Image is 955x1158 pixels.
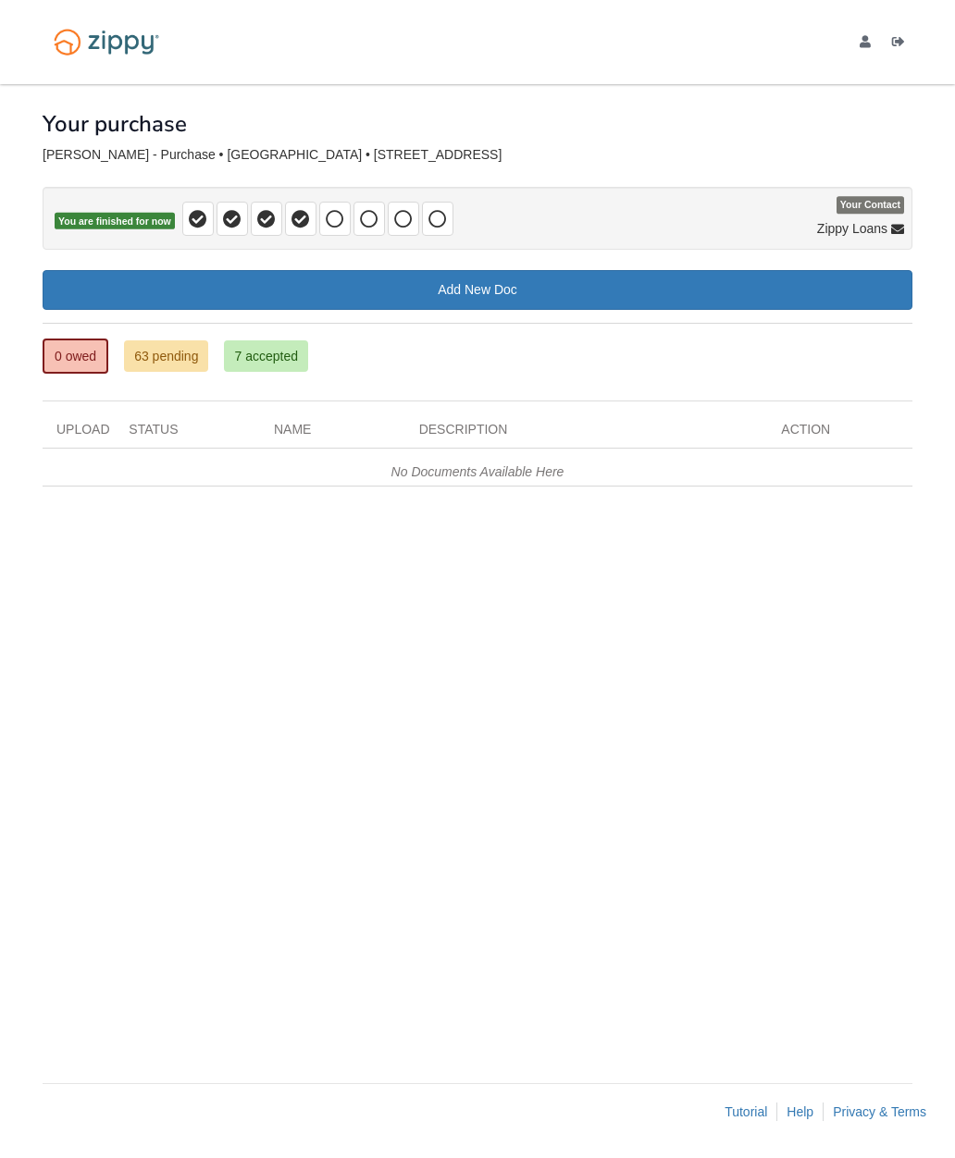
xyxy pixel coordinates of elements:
span: Your Contact [837,197,904,215]
a: 7 accepted [224,340,308,372]
img: Logo [43,20,170,64]
div: Action [767,420,912,448]
a: Privacy & Terms [833,1104,926,1119]
a: Log out [892,35,912,54]
div: Upload [43,420,115,448]
span: You are finished for now [55,213,175,230]
em: No Documents Available Here [391,464,564,479]
a: Add New Doc [43,270,912,310]
div: Description [405,420,768,448]
div: Status [115,420,260,448]
a: 63 pending [124,340,208,372]
h1: Your purchase [43,112,187,136]
div: [PERSON_NAME] - Purchase • [GEOGRAPHIC_DATA] • [STREET_ADDRESS] [43,147,912,163]
a: Help [787,1104,813,1119]
a: Tutorial [725,1104,767,1119]
a: edit profile [860,35,878,54]
div: Name [260,420,405,448]
a: 0 owed [43,339,108,374]
span: Zippy Loans [817,219,887,238]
